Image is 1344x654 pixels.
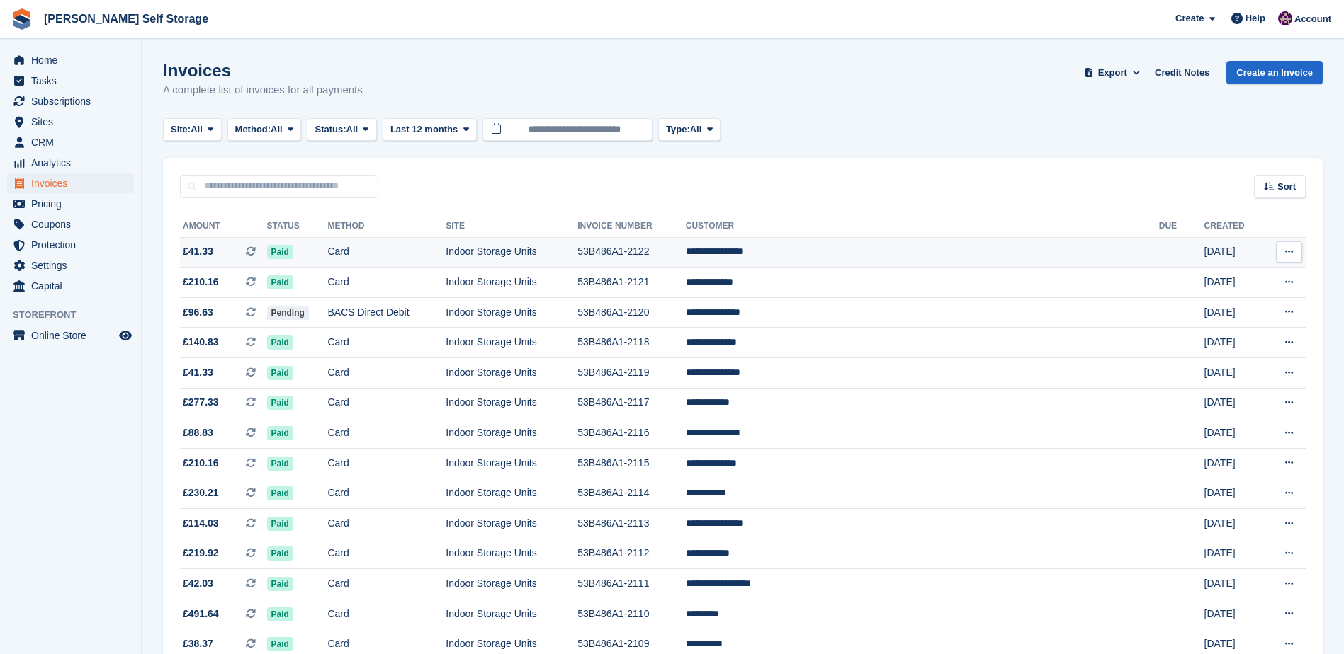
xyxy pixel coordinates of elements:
td: [DATE] [1204,418,1263,449]
td: Indoor Storage Units [446,418,577,449]
td: [DATE] [1204,539,1263,569]
a: Credit Notes [1149,61,1215,84]
a: menu [7,132,134,152]
th: Due [1159,215,1204,238]
td: Indoor Storage Units [446,539,577,569]
span: Sites [31,112,116,132]
p: A complete list of invoices for all payments [163,82,363,98]
td: Card [327,388,446,418]
td: Indoor Storage Units [446,599,577,629]
button: Export [1081,61,1143,84]
span: Settings [31,256,116,275]
td: 53B486A1-2114 [577,478,686,509]
span: Help [1246,11,1265,25]
span: £41.33 [183,365,213,380]
span: £140.83 [183,335,219,350]
span: Paid [267,607,293,621]
span: Home [31,50,116,70]
a: [PERSON_NAME] Self Storage [38,7,214,30]
span: Paid [267,637,293,651]
span: Sort [1277,180,1296,194]
span: Pending [267,306,309,320]
span: Paid [267,366,293,380]
td: 53B486A1-2116 [577,418,686,449]
th: Invoice Number [577,215,686,238]
span: Paid [267,546,293,561]
span: £210.16 [183,456,219,471]
span: Coupons [31,214,116,234]
span: Paid [267,275,293,289]
td: [DATE] [1204,448,1263,478]
td: Indoor Storage Units [446,358,577,389]
th: Created [1204,215,1263,238]
a: menu [7,276,134,296]
th: Method [327,215,446,238]
span: £41.33 [183,244,213,259]
span: Paid [267,486,293,500]
td: Indoor Storage Units [446,328,577,358]
span: CRM [31,132,116,152]
th: Amount [180,215,267,238]
td: [DATE] [1204,509,1263,539]
span: £210.16 [183,275,219,289]
th: Customer [686,215,1159,238]
span: Tasks [31,71,116,91]
span: £96.63 [183,305,213,320]
a: menu [7,256,134,275]
span: All [690,122,702,137]
img: Nikki Ambrosini [1278,11,1292,25]
td: Indoor Storage Units [446,478,577,509]
td: Card [327,478,446,509]
td: 53B486A1-2110 [577,599,686,629]
span: Last 12 months [390,122,458,137]
td: 53B486A1-2117 [577,388,686,418]
span: Storefront [13,308,141,322]
a: menu [7,326,134,345]
td: [DATE] [1204,237,1263,268]
img: stora-icon-8386f47178a22dfd0bd8f6a31ec36ba5ce8667c1dd55bd0f319d3a0aa187defe.svg [11,8,33,30]
span: Invoices [31,173,116,193]
a: menu [7,112,134,132]
td: Card [327,358,446,389]
td: [DATE] [1204,599,1263,629]
a: menu [7,194,134,214]
span: Protection [31,235,116,255]
td: [DATE] [1204,478,1263,509]
a: Preview store [117,327,134,344]
span: Account [1294,12,1331,26]
a: menu [7,91,134,111]
span: Paid [267,396,293,410]
td: 53B486A1-2118 [577,328,686,358]
a: menu [7,71,134,91]
td: Card [327,569,446,599]
span: Paid [267,245,293,259]
td: [DATE] [1204,297,1263,328]
td: Card [327,418,446,449]
span: Method: [235,122,271,137]
td: 53B486A1-2113 [577,509,686,539]
td: 53B486A1-2112 [577,539,686,569]
td: Card [327,237,446,268]
h1: Invoices [163,61,363,80]
td: 53B486A1-2121 [577,268,686,298]
td: Card [327,328,446,358]
td: [DATE] [1204,358,1263,389]
span: Capital [31,276,116,296]
td: [DATE] [1204,388,1263,418]
span: £42.03 [183,576,213,591]
td: [DATE] [1204,328,1263,358]
span: Analytics [31,153,116,173]
a: menu [7,153,134,173]
span: £491.64 [183,607,219,621]
span: Subscriptions [31,91,116,111]
td: Card [327,539,446,569]
td: [DATE] [1204,569,1263,599]
button: Last 12 months [383,118,477,142]
td: 53B486A1-2115 [577,448,686,478]
td: Indoor Storage Units [446,569,577,599]
td: Card [327,448,446,478]
span: All [346,122,358,137]
button: Method: All [227,118,302,142]
td: Card [327,268,446,298]
td: Indoor Storage Units [446,268,577,298]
